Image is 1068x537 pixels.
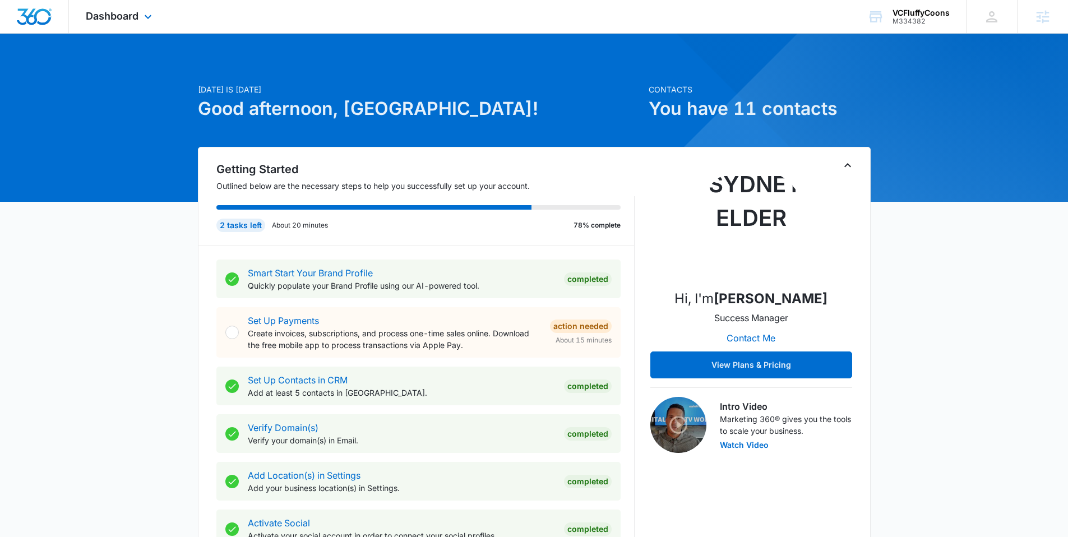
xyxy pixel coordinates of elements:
h1: Good afternoon, [GEOGRAPHIC_DATA]! [198,95,642,122]
h1: You have 11 contacts [649,95,871,122]
div: v 4.0.25 [31,18,55,27]
a: Set Up Contacts in CRM [248,374,348,386]
p: Create invoices, subscriptions, and process one-time sales online. Download the free mobile app t... [248,327,541,351]
img: logo_orange.svg [18,18,27,27]
a: Verify Domain(s) [248,422,318,433]
div: Action Needed [550,320,612,333]
p: [DATE] is [DATE] [198,84,642,95]
h2: Getting Started [216,161,635,178]
div: Completed [564,475,612,488]
button: View Plans & Pricing [650,351,852,378]
a: Add Location(s) in Settings [248,470,360,481]
p: Add at least 5 contacts in [GEOGRAPHIC_DATA]. [248,387,555,399]
h3: Intro Video [720,400,852,413]
div: Completed [564,427,612,441]
div: Completed [564,379,612,393]
div: Domain: [DOMAIN_NAME] [29,29,123,38]
div: account id [893,17,950,25]
div: 2 tasks left [216,219,265,232]
img: Sydney Elder [695,168,807,280]
div: Domain Overview [43,66,100,73]
p: Add your business location(s) in Settings. [248,482,555,494]
p: About 20 minutes [272,220,328,230]
span: About 15 minutes [556,335,612,345]
a: Smart Start Your Brand Profile [248,267,373,279]
div: account name [893,8,950,17]
button: Toggle Collapse [841,159,854,172]
img: tab_keywords_by_traffic_grey.svg [112,65,121,74]
button: Watch Video [720,441,769,449]
p: Contacts [649,84,871,95]
div: Completed [564,272,612,286]
strong: [PERSON_NAME] [714,290,827,307]
p: Success Manager [714,311,788,325]
span: Dashboard [86,10,138,22]
p: Verify your domain(s) in Email. [248,434,555,446]
div: Completed [564,522,612,536]
div: Keywords by Traffic [124,66,189,73]
p: Quickly populate your Brand Profile using our AI-powered tool. [248,280,555,291]
p: Outlined below are the necessary steps to help you successfully set up your account. [216,180,635,192]
img: tab_domain_overview_orange.svg [30,65,39,74]
button: Contact Me [715,325,787,351]
img: Intro Video [650,397,706,453]
p: 78% complete [574,220,621,230]
p: Hi, I'm [674,289,827,309]
p: Marketing 360® gives you the tools to scale your business. [720,413,852,437]
a: Set Up Payments [248,315,319,326]
img: website_grey.svg [18,29,27,38]
a: Activate Social [248,517,310,529]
